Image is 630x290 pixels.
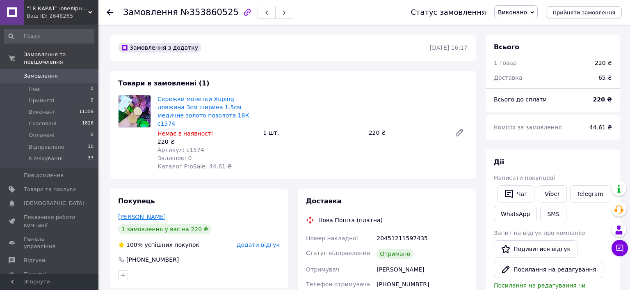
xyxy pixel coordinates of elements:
[118,224,211,234] div: 1 замовлення у вас на 220 ₴
[494,206,537,222] a: WhatsApp
[540,206,566,222] button: SMS
[306,197,342,205] span: Доставка
[24,186,76,193] span: Товари та послуги
[365,127,448,138] div: 220 ₴
[126,242,143,248] span: 100%
[494,240,577,258] a: Подивитися відгук
[123,7,178,17] span: Замовлення
[494,60,517,66] span: 1 товар
[260,127,365,138] div: 1 шт.
[494,43,519,51] span: Всього
[91,85,94,93] span: 0
[24,235,76,250] span: Панель управління
[538,185,566,203] a: Viber
[29,143,64,151] span: Відправлено
[494,230,585,236] span: Запит на відгук про компанію
[546,6,622,18] button: Прийняти замовлення
[157,163,232,170] span: Каталог ProSale: 44.61 ₴
[4,29,94,44] input: Пошук
[88,143,94,151] span: 10
[29,155,63,162] span: в очікуванні
[24,200,84,207] span: [DEMOGRAPHIC_DATA]
[494,158,504,166] span: Дії
[157,130,213,137] span: Немає в наявності
[24,51,98,66] span: Замовлення та повідомлення
[593,96,612,103] b: 220 ₴
[589,124,612,131] span: 44.61 ₴
[494,124,562,131] span: Комісія за замовлення
[118,241,199,249] div: успішних покупок
[27,5,88,12] span: "18 КАРАТ" ювелірна біжутерія Xuping
[157,138,256,146] div: 220 ₴
[91,131,94,139] span: 0
[377,249,413,259] div: Отримано
[29,120,57,127] span: Скасовані
[595,59,612,67] div: 220 ₴
[411,8,486,16] div: Статус замовлення
[180,7,239,17] span: №353860525
[593,69,617,87] div: 65 ₴
[237,242,280,248] span: Додати відгук
[24,72,58,80] span: Замовлення
[118,79,210,87] span: Товари в замовленні (1)
[82,120,94,127] span: 1826
[157,96,249,127] a: Сережки монетки Xuping довжина 3см ширина 1.5см медичне золото позолота 18К с1574
[494,96,547,103] span: Всього до сплати
[27,12,98,20] div: Ваш ID: 2648265
[157,147,204,153] span: Артикул: с1574
[306,235,358,242] span: Номер накладної
[24,214,76,228] span: Показники роботи компанії
[494,261,603,278] button: Посилання на редагування
[107,8,113,16] div: Повернутися назад
[306,281,370,288] span: Телефон отримувача
[498,9,527,16] span: Виконано
[126,255,180,264] div: [PHONE_NUMBER]
[316,216,385,224] div: Нова Пошта (платна)
[24,172,64,179] span: Повідомлення
[552,9,615,16] span: Прийняти замовлення
[118,214,166,220] a: [PERSON_NAME]
[29,85,41,93] span: Нові
[494,74,522,81] span: Доставка
[24,271,46,278] span: Покупці
[497,185,534,203] button: Чат
[451,124,468,141] a: Редагувати
[612,240,628,256] button: Чат з покупцем
[157,155,192,161] span: Залишок: 0
[118,197,155,205] span: Покупець
[306,266,339,273] span: Отримувач
[306,250,370,256] span: Статус відправлення
[570,185,610,203] a: Telegram
[119,95,151,127] img: Сережки монетки Xuping довжина 3см ширина 1.5см медичне золото позолота 18К с1574
[88,155,94,162] span: 37
[494,175,555,181] span: Написати покупцеві
[375,262,469,277] div: [PERSON_NAME]
[29,108,54,116] span: Виконані
[24,257,45,264] span: Відгуки
[375,231,469,246] div: 20451211597435
[29,97,54,104] span: Прийняті
[29,131,55,139] span: Оплачені
[118,43,201,53] div: Замовлення з додатку
[91,97,94,104] span: 2
[430,44,468,51] time: [DATE] 16:17
[79,108,94,116] span: 11359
